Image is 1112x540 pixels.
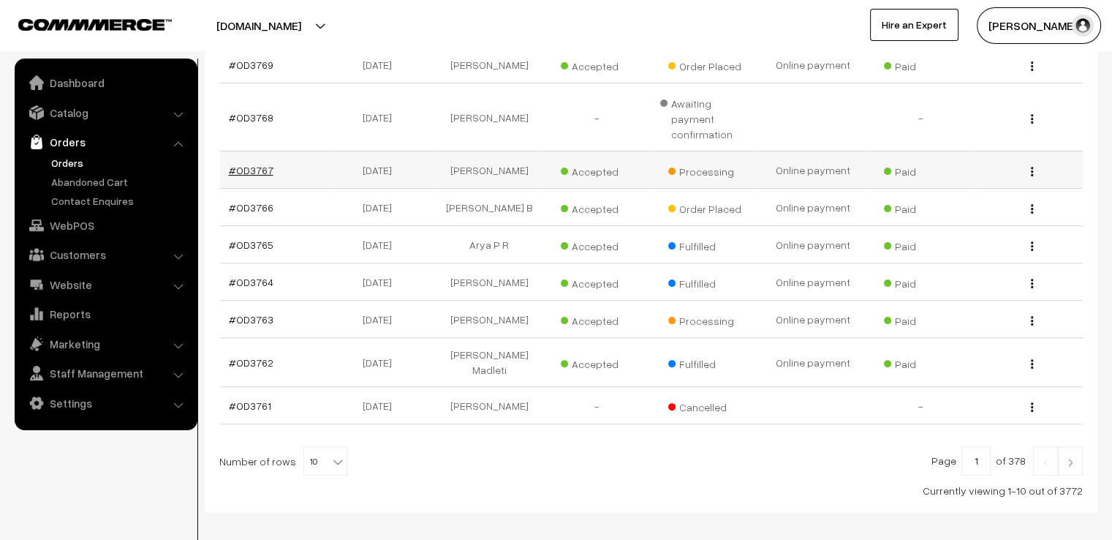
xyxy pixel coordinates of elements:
td: [DATE] [328,83,436,151]
a: Catalog [18,100,192,126]
a: Contact Enquires [48,193,192,209]
td: [DATE] [328,387,436,424]
a: Staff Management [18,360,192,386]
td: [DATE] [328,338,436,387]
span: Accepted [561,160,634,179]
td: - [543,83,651,151]
span: Order Placed [668,55,741,74]
span: Fulfilled [668,272,741,291]
span: Paid [884,235,957,254]
img: Menu [1031,167,1033,176]
a: #OD3762 [229,356,273,369]
td: Arya P R [436,226,544,263]
a: #OD3765 [229,239,273,251]
td: Online payment [759,46,867,83]
td: Online payment [759,301,867,338]
a: WebPOS [18,212,192,239]
span: Paid [884,55,957,74]
td: [DATE] [328,189,436,226]
a: #OD3769 [229,59,273,71]
span: Processing [668,310,741,329]
td: [DATE] [328,226,436,263]
td: Online payment [759,338,867,387]
a: Customers [18,241,192,268]
td: [DATE] [328,46,436,83]
td: [PERSON_NAME] [436,301,544,338]
td: [PERSON_NAME] [436,387,544,424]
a: Marketing [18,331,192,357]
a: Website [18,271,192,298]
a: #OD3766 [229,201,273,214]
td: [DATE] [328,263,436,301]
img: Menu [1031,241,1033,251]
span: Accepted [561,235,634,254]
span: Processing [668,160,741,179]
span: 10 [303,446,347,476]
a: #OD3764 [229,276,273,288]
span: Paid [884,310,957,329]
td: [PERSON_NAME] [436,151,544,189]
a: Orders [48,155,192,170]
span: Paid [884,160,957,179]
span: 10 [304,447,347,476]
a: Hire an Expert [870,9,958,41]
img: Menu [1031,204,1033,214]
a: #OD3767 [229,164,273,176]
span: Order Placed [668,198,741,217]
img: Right [1064,458,1077,467]
a: #OD3768 [229,111,273,124]
td: [DATE] [328,151,436,189]
td: Online payment [759,189,867,226]
span: Page [931,454,956,467]
span: Number of rows [219,454,296,469]
a: #OD3763 [229,313,273,326]
span: Fulfilled [668,353,741,372]
td: Online payment [759,263,867,301]
span: Paid [884,353,957,372]
img: COMMMERCE [18,19,172,30]
td: Online payment [759,151,867,189]
a: Reports [18,301,192,327]
a: Orders [18,129,192,155]
td: [DATE] [328,301,436,338]
span: of 378 [996,454,1026,467]
img: Menu [1031,114,1033,124]
td: Online payment [759,226,867,263]
img: Menu [1031,316,1033,326]
span: Accepted [561,272,634,291]
td: - [867,83,975,151]
td: - [867,387,975,424]
span: Accepted [561,55,634,74]
td: [PERSON_NAME] B [436,189,544,226]
button: [PERSON_NAME] [977,7,1101,44]
span: Accepted [561,310,634,329]
span: Awaiting payment confirmation [660,92,751,142]
img: Left [1039,458,1052,467]
td: [PERSON_NAME] [436,83,544,151]
span: Fulfilled [668,235,741,254]
span: Accepted [561,198,634,217]
button: [DOMAIN_NAME] [165,7,352,44]
span: Accepted [561,353,634,372]
a: COMMMERCE [18,15,146,32]
a: Abandoned Cart [48,174,192,190]
td: [PERSON_NAME] Madleti [436,338,544,387]
a: Settings [18,390,192,416]
a: #OD3761 [229,400,271,412]
span: Cancelled [668,396,741,415]
td: - [543,387,651,424]
td: [PERSON_NAME] [436,263,544,301]
img: Menu [1031,402,1033,412]
a: Dashboard [18,70,192,96]
span: Paid [884,272,957,291]
img: user [1072,15,1094,37]
img: Menu [1031,279,1033,288]
span: Paid [884,198,957,217]
img: Menu [1031,61,1033,71]
img: Menu [1031,359,1033,369]
td: [PERSON_NAME] [436,46,544,83]
div: Currently viewing 1-10 out of 3772 [219,483,1083,498]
